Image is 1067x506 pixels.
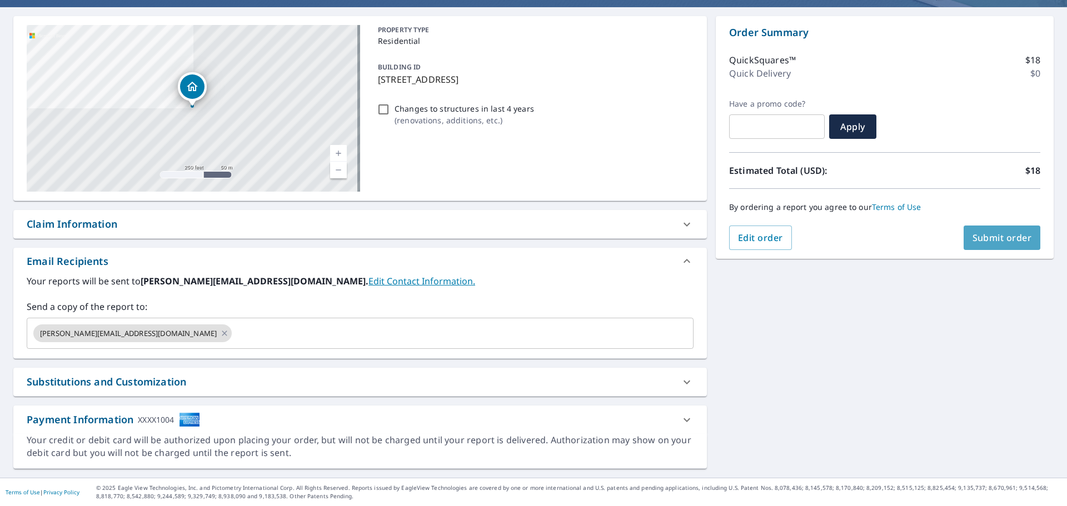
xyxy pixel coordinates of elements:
p: [STREET_ADDRESS] [378,73,689,86]
span: Apply [838,121,867,133]
div: Substitutions and Customization [27,374,186,389]
label: Have a promo code? [729,99,825,109]
label: Your reports will be sent to [27,274,694,288]
a: Privacy Policy [43,488,79,496]
div: [PERSON_NAME][EMAIL_ADDRESS][DOMAIN_NAME] [33,324,232,342]
p: Order Summary [729,25,1040,40]
div: Dropped pin, building 1, Residential property, 5707 Old Kings Rd Myrtle Beach, SC 29575 [178,72,207,107]
b: [PERSON_NAME][EMAIL_ADDRESS][DOMAIN_NAME]. [141,275,368,287]
a: Current Level 17, Zoom In [330,145,347,162]
div: Substitutions and Customization [13,368,707,396]
p: Estimated Total (USD): [729,164,885,177]
p: By ordering a report you agree to our [729,202,1040,212]
p: | [6,489,79,495]
button: Edit order [729,226,792,250]
p: $18 [1025,53,1040,67]
p: QuickSquares™ [729,53,796,67]
div: Your credit or debit card will be authorized upon placing your order, but will not be charged unt... [27,434,694,459]
p: Quick Delivery [729,67,791,80]
div: Payment InformationXXXX1004cardImage [13,405,707,434]
div: Email Recipients [13,248,707,274]
div: Email Recipients [27,254,108,269]
p: © 2025 Eagle View Technologies, Inc. and Pictometry International Corp. All Rights Reserved. Repo... [96,484,1061,500]
p: BUILDING ID [378,62,421,72]
a: EditContactInfo [368,275,475,287]
span: Edit order [738,232,783,244]
div: Payment Information [27,412,200,427]
img: cardImage [179,412,200,427]
p: PROPERTY TYPE [378,25,689,35]
p: Changes to structures in last 4 years [395,103,534,114]
span: [PERSON_NAME][EMAIL_ADDRESS][DOMAIN_NAME] [33,328,223,339]
label: Send a copy of the report to: [27,300,694,313]
div: Claim Information [13,210,707,238]
button: Submit order [964,226,1041,250]
div: XXXX1004 [138,412,174,427]
a: Current Level 17, Zoom Out [330,162,347,178]
button: Apply [829,114,876,139]
div: Claim Information [27,217,117,232]
span: Submit order [973,232,1032,244]
a: Terms of Use [872,202,921,212]
p: ( renovations, additions, etc. ) [395,114,534,126]
p: $0 [1030,67,1040,80]
p: Residential [378,35,689,47]
a: Terms of Use [6,488,40,496]
p: $18 [1025,164,1040,177]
